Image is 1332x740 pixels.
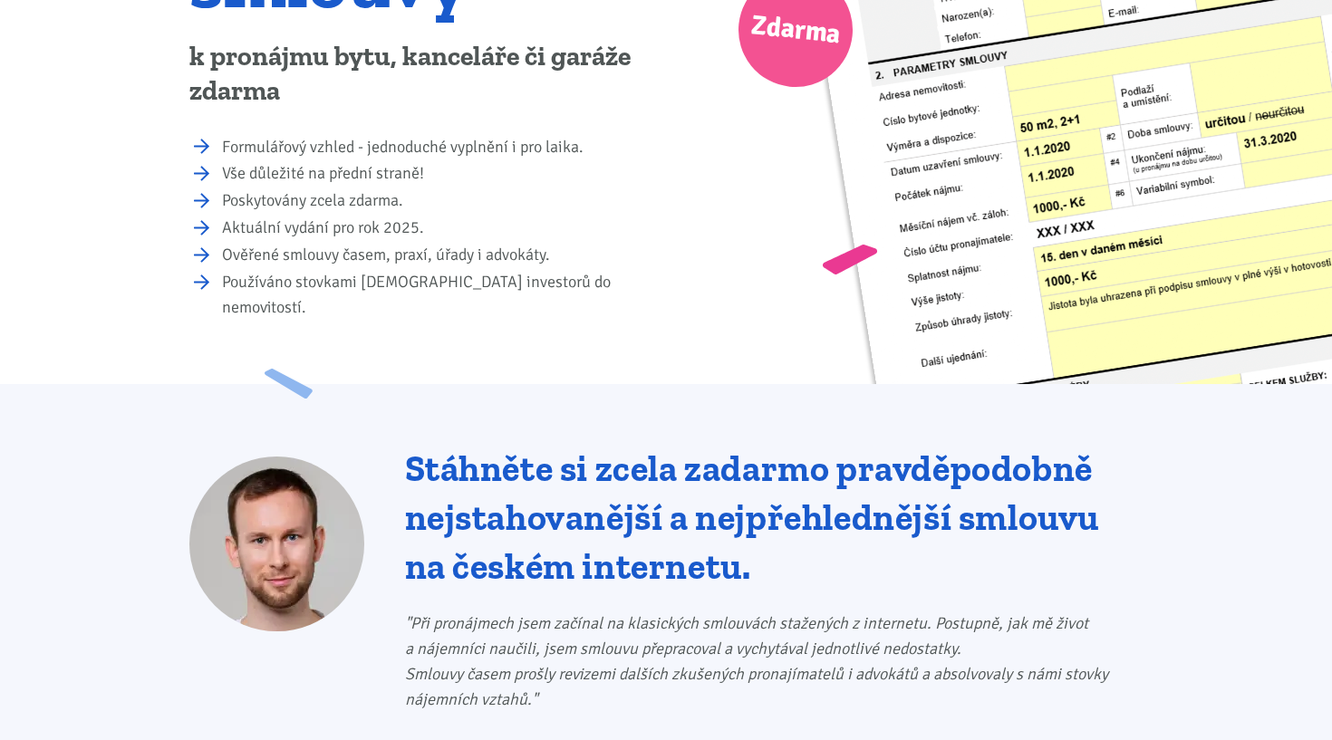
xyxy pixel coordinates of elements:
[222,188,654,214] li: Poskytovány zcela zdarma.
[405,613,1108,709] i: "Při pronájmech jsem začínal na klasických smlouvách stažených z internetu. Postupně, jak mě živo...
[405,444,1144,591] h2: Stáhněte si zcela zadarmo pravděpodobně nejstahovanější a nejpřehlednější smlouvu na českém inter...
[222,270,654,321] li: Používáno stovkami [DEMOGRAPHIC_DATA] investorů do nemovitostí.
[748,2,843,59] span: Zdarma
[222,216,654,241] li: Aktuální vydání pro rok 2025.
[189,40,654,109] p: k pronájmu bytu, kanceláře či garáže zdarma
[222,161,654,187] li: Vše důležité na přední straně!
[222,135,654,160] li: Formulářový vzhled - jednoduché vyplnění i pro laika.
[222,243,654,268] li: Ověřené smlouvy časem, praxí, úřady i advokáty.
[189,456,364,631] img: Tomáš Kučera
